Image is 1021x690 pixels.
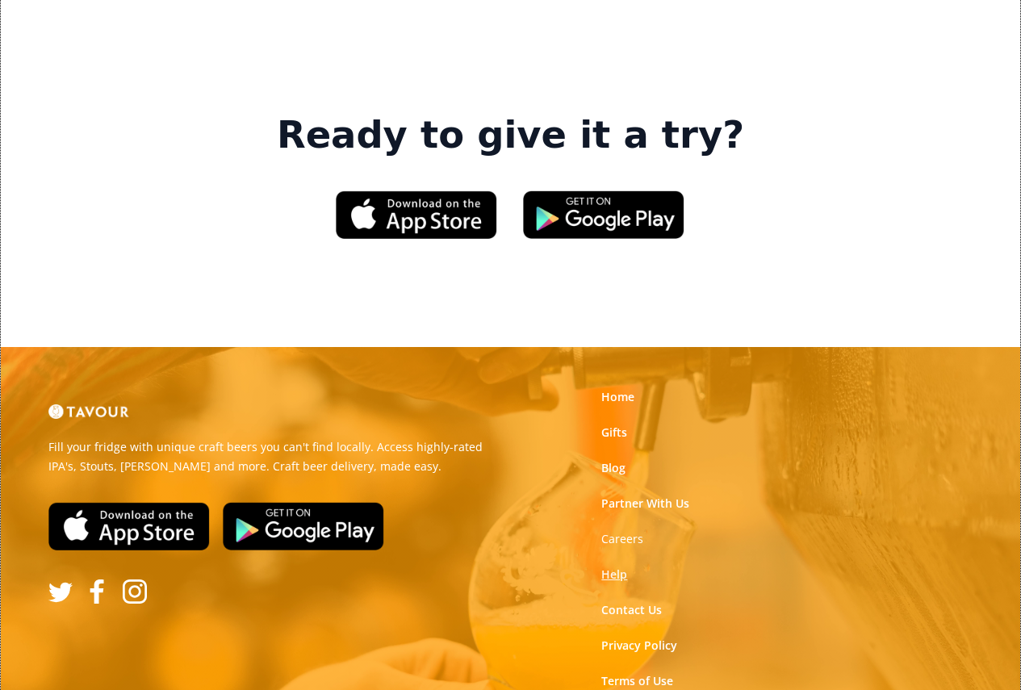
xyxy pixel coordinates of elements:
a: Partner With Us [601,496,689,512]
p: Fill your fridge with unique craft beers you can't find locally. Access highly-rated IPA's, Stout... [48,437,499,476]
strong: Ready to give it a try? [277,113,744,158]
a: Privacy Policy [601,638,677,654]
a: Help [601,567,627,583]
a: Contact Us [601,602,662,618]
a: Terms of Use [601,673,673,689]
a: Home [601,389,634,405]
a: Gifts [601,424,627,441]
strong: Careers [601,531,643,546]
a: Blog [601,460,626,476]
a: Careers [601,531,643,547]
